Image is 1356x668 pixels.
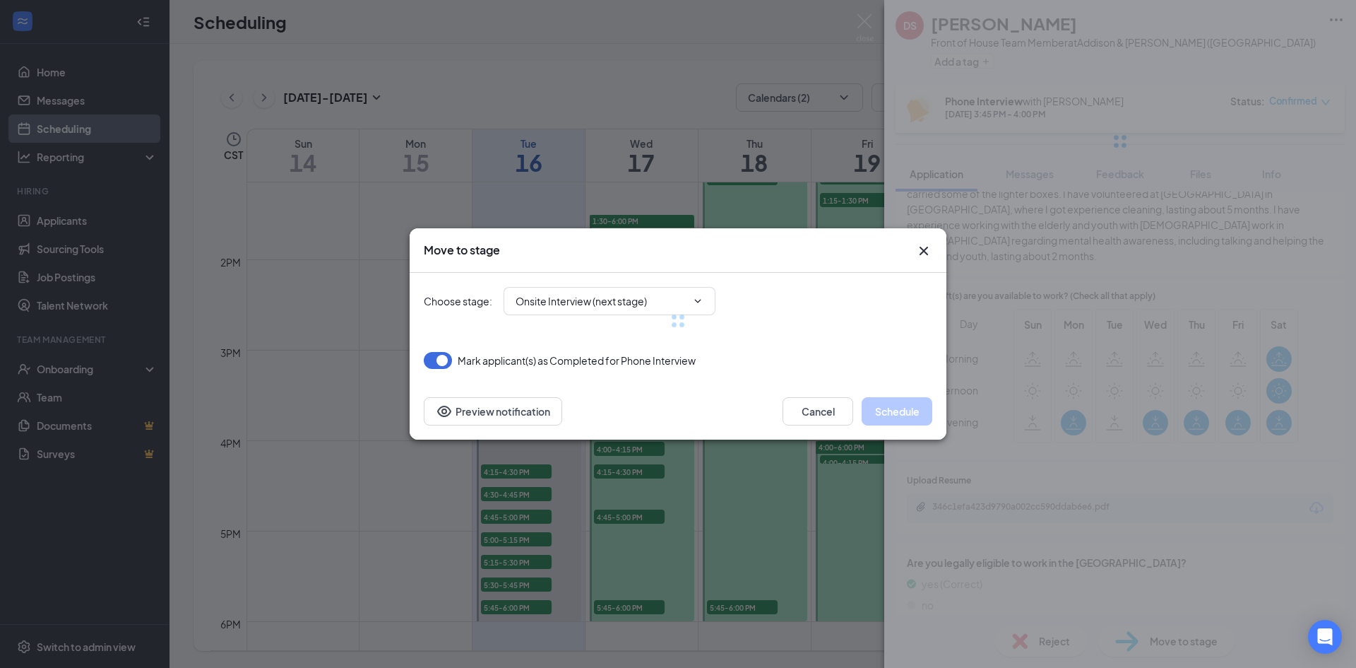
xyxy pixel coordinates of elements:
button: Cancel [783,397,853,426]
button: Schedule [862,397,932,426]
svg: Eye [436,403,453,420]
button: Preview notificationEye [424,397,562,426]
div: Open Intercom Messenger [1308,620,1342,654]
button: Close [915,242,932,259]
h3: Move to stage [424,242,500,258]
svg: Cross [915,242,932,259]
